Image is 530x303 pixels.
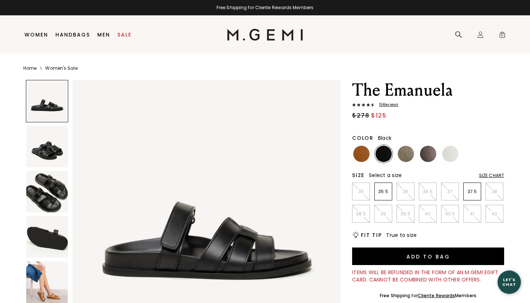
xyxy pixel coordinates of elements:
[419,189,436,195] p: 36.5
[398,146,414,162] img: Champagne
[486,211,503,217] p: 42
[23,65,36,71] a: Home
[375,189,392,195] p: 35.5
[352,269,504,283] div: Items will be refunded in the form of an M.Gemi eGift Card. Cannot be combined with other offers.
[26,126,68,167] img: The Emanuela
[352,248,504,265] button: Add to Bag
[498,277,521,287] div: Let's Chat
[418,292,455,299] a: Cliente Rewards
[97,32,110,38] a: Men
[24,32,48,38] a: Women
[26,171,68,212] img: The Emanuela
[353,146,370,162] img: Tan
[419,211,436,217] p: 40
[352,135,374,141] h2: Color
[397,211,414,217] p: 39.5
[352,172,365,178] h2: Size
[26,261,68,303] img: The Emanuela
[117,32,132,38] a: Sale
[486,189,503,195] p: 38
[352,111,369,120] span: $278
[375,103,398,107] span: 15 Review s
[464,189,481,195] p: 37.5
[55,32,90,38] a: Handbags
[397,189,414,195] p: 36
[442,146,459,162] img: White
[369,172,402,179] span: Select a size
[371,111,386,120] span: $125
[45,65,77,71] a: Women's Sale
[441,211,459,217] p: 40.5
[378,134,391,142] span: Black
[420,146,436,162] img: Cocoa
[479,173,504,179] div: Size Chart
[352,103,504,108] a: 15Reviews
[386,231,417,239] span: True to size
[26,216,68,258] img: The Emanuela
[464,211,481,217] p: 41
[352,80,504,100] h1: The Emanuela
[227,29,303,41] img: M.Gemi
[361,232,382,238] h2: Fit Tip
[352,189,370,195] p: 35
[375,146,392,162] img: Black
[352,211,370,217] p: 38.5
[499,32,506,40] span: 0
[375,211,392,217] p: 39
[441,189,459,195] p: 37
[380,293,476,299] div: Free Shipping for Members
